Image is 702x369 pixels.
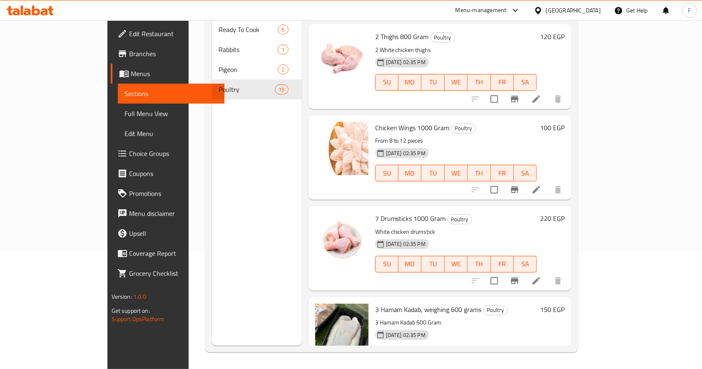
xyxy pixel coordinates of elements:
[129,49,218,59] span: Branches
[379,76,395,88] span: SU
[375,121,450,134] span: Chicken Wings 1000 Gram
[491,74,514,91] button: FR
[375,30,429,43] span: 2 Thighs 800 Gram
[118,84,225,104] a: Sections
[425,76,441,88] span: TU
[402,258,418,270] span: MO
[111,183,225,203] a: Promotions
[517,167,533,179] span: SA
[112,314,164,324] a: Support.OpsPlatform
[219,64,278,74] span: Pigeon
[546,6,601,15] div: [GEOGRAPHIC_DATA]
[531,185,541,195] a: Edit menu item
[375,227,537,237] p: White chicken drumstick
[398,256,421,272] button: MO
[375,45,537,55] p: 2 White chicken thighs
[212,16,302,103] nav: Menu sections
[471,76,487,88] span: TH
[275,84,288,94] div: items
[548,180,568,200] button: delete
[131,69,218,79] span: Menus
[425,167,441,179] span: TU
[505,89,525,109] button: Branch-specific-item
[124,109,218,119] span: Full Menu View
[315,304,368,357] img: 3 Hamam Kadab, weighing 600 grams
[383,240,429,248] span: [DATE] 02:35 PM
[375,136,537,146] p: From 8 to 12 pieces
[129,149,218,158] span: Choice Groups
[212,20,302,40] div: Ready To Cook6
[494,167,510,179] span: FR
[456,5,507,15] div: Menu-management
[383,331,429,339] span: [DATE] 02:35 PM
[111,243,225,263] a: Coverage Report
[431,33,455,42] span: Poultry
[278,25,288,35] div: items
[111,263,225,283] a: Grocery Checklist
[445,74,468,91] button: WE
[548,89,568,109] button: delete
[431,32,455,42] div: Poultry
[494,76,510,88] span: FR
[421,165,444,181] button: TU
[219,84,275,94] div: Poultry
[375,256,398,272] button: SU
[278,66,288,74] span: 2
[445,165,468,181] button: WE
[402,76,418,88] span: MO
[278,64,288,74] div: items
[375,317,537,328] p: 3 Hamam Kadab 600 Gram
[383,149,429,157] span: [DATE] 02:35 PM
[212,59,302,79] div: Pigeon2
[483,305,508,315] div: Poultry
[448,215,472,224] span: Poultry
[514,165,537,181] button: SA
[278,45,288,54] div: items
[111,203,225,223] a: Menu disclaimer
[219,45,278,54] span: Rabbits
[402,167,418,179] span: MO
[379,167,395,179] span: SU
[124,89,218,99] span: Sections
[448,258,464,270] span: WE
[219,25,278,35] span: Ready To Cook
[375,74,398,91] button: SU
[491,165,514,181] button: FR
[540,213,565,224] h6: 220 EGP
[471,167,487,179] span: TH
[531,94,541,104] a: Edit menu item
[379,258,395,270] span: SU
[112,305,150,316] span: Get support on:
[468,74,490,91] button: TH
[278,26,288,34] span: 6
[129,168,218,178] span: Coupons
[112,291,132,302] span: Version:
[421,256,444,272] button: TU
[278,46,288,54] span: 1
[484,305,508,315] span: Poultry
[315,122,368,175] img: Chicken Wings 1000 Gram
[452,124,475,133] span: Poultry
[491,256,514,272] button: FR
[129,228,218,238] span: Upsell
[315,213,368,266] img: 7 Drumsticks 1000 Gram
[548,271,568,291] button: delete
[448,167,464,179] span: WE
[485,181,503,198] span: Select to update
[129,188,218,198] span: Promotions
[517,76,533,88] span: SA
[471,258,487,270] span: TH
[133,291,146,302] span: 1.0.0
[111,44,225,64] a: Branches
[375,165,398,181] button: SU
[540,304,565,315] h6: 150 EGP
[118,104,225,124] a: Full Menu View
[445,256,468,272] button: WE
[448,76,464,88] span: WE
[514,256,537,272] button: SA
[540,122,565,134] h6: 100 EGP
[129,208,218,218] span: Menu disclaimer
[514,74,537,91] button: SA
[111,64,225,84] a: Menus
